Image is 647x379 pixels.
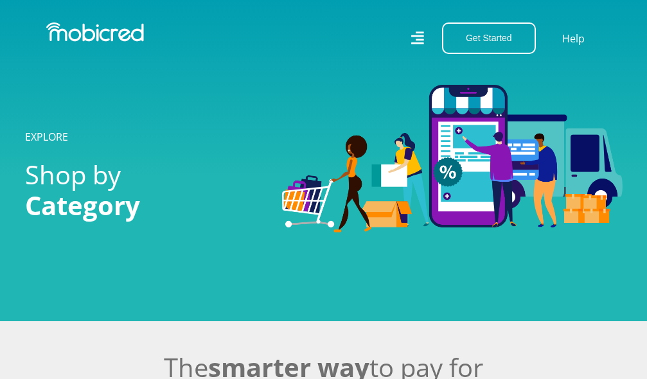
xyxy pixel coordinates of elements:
a: Help [562,30,585,47]
img: Mobicred [46,22,144,42]
img: Categories [282,85,623,232]
a: EXPLORE [25,130,68,144]
span: Category [25,188,140,223]
button: Get Started [442,22,536,54]
h2: Shop by [25,159,263,221]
